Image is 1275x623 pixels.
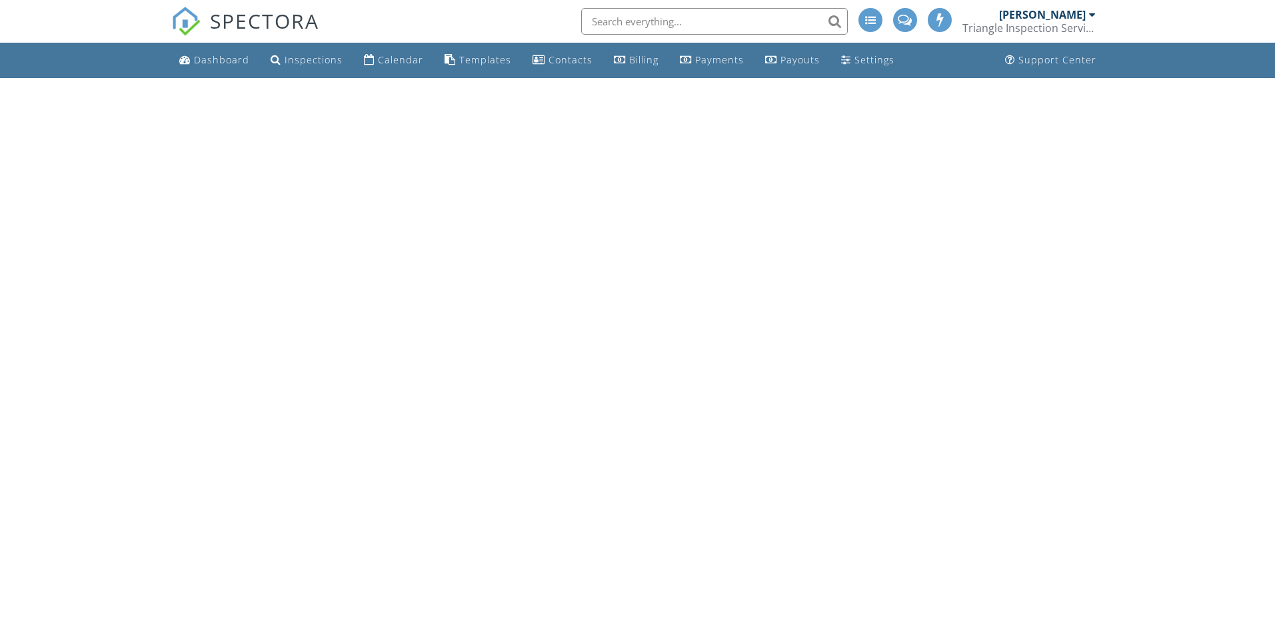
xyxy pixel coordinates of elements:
[674,48,749,73] a: Payments
[210,7,319,35] span: SPECTORA
[780,53,820,66] div: Payouts
[285,53,343,66] div: Inspections
[854,53,894,66] div: Settings
[459,53,511,66] div: Templates
[527,48,598,73] a: Contacts
[378,53,423,66] div: Calendar
[609,48,664,73] a: Billing
[1018,53,1096,66] div: Support Center
[439,48,517,73] a: Templates
[1000,48,1102,73] a: Support Center
[171,7,201,36] img: The Best Home Inspection Software - Spectora
[174,48,255,73] a: Dashboard
[760,48,825,73] a: Payouts
[549,53,593,66] div: Contacts
[962,21,1096,35] div: Triangle Inspection Services
[695,53,744,66] div: Payments
[171,18,319,46] a: SPECTORA
[999,8,1086,21] div: [PERSON_NAME]
[581,8,848,35] input: Search everything...
[629,53,658,66] div: Billing
[194,53,249,66] div: Dashboard
[359,48,429,73] a: Calendar
[836,48,900,73] a: Settings
[265,48,348,73] a: Inspections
